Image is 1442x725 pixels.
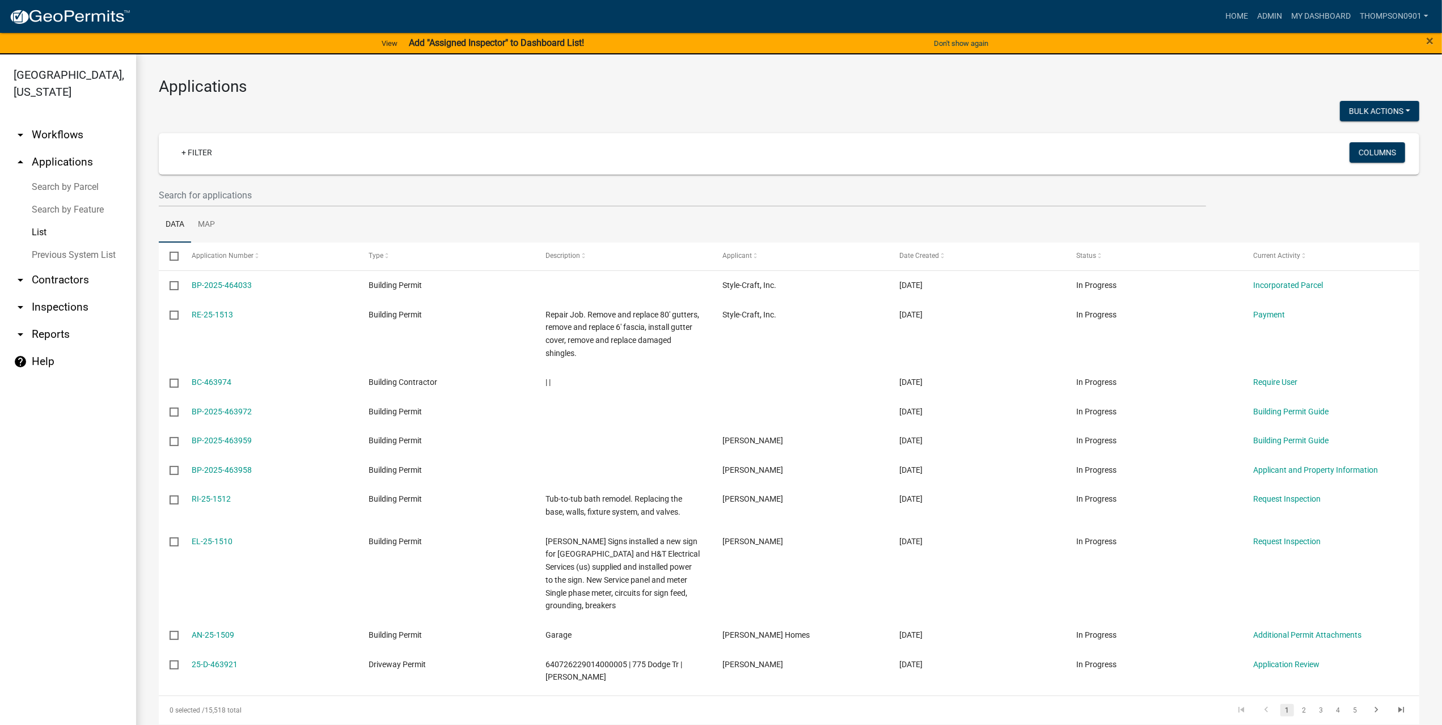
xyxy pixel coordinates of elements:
span: Garage [545,630,572,639]
a: go to previous page [1255,704,1277,716]
button: Don't show again [929,34,993,53]
span: Nicole Kegebein [722,436,783,445]
span: In Progress [1076,537,1117,546]
span: 08/14/2025 [899,465,923,474]
span: In Progress [1076,436,1117,445]
a: Building Permit Guide [1253,407,1329,416]
a: AN-25-1509 [192,630,234,639]
span: In Progress [1076,660,1117,669]
a: BC-463974 [192,378,231,387]
a: Data [159,207,191,243]
span: Date Created [899,252,939,260]
span: Style-Craft, Inc. [722,281,776,290]
span: Building Permit [369,281,422,290]
a: Incorporated Parcel [1253,281,1323,290]
i: arrow_drop_down [14,128,27,142]
span: 08/14/2025 [899,378,923,387]
span: 08/14/2025 [899,660,923,669]
span: In Progress [1076,630,1117,639]
span: Driveway Permit [369,660,426,669]
span: Curt Brown [722,494,783,503]
span: Building Permit [369,630,422,639]
span: Building Permit [369,436,422,445]
a: View [377,34,402,53]
a: Applicant and Property Information [1253,465,1378,474]
span: Current Activity [1253,252,1300,260]
li: page 2 [1296,701,1313,720]
span: Style-Craft, Inc. [722,310,776,319]
input: Search for applications [159,184,1206,207]
button: Columns [1350,142,1405,163]
span: 640726229014000005 | 775 Dodge Tr | Tiemann Richard K [545,660,682,682]
span: 0 selected / [170,706,205,714]
span: Description [545,252,580,260]
span: Type [369,252,383,260]
span: 08/14/2025 [899,630,923,639]
span: | | [545,378,551,387]
a: BP-2025-464033 [192,281,252,290]
a: go to last page [1390,704,1412,716]
span: Building Permit [369,407,422,416]
span: Todd Gore Homes [722,630,810,639]
a: BP-2025-463959 [192,436,252,445]
a: BP-2025-463972 [192,407,252,416]
a: thompson0901 [1355,6,1433,27]
span: In Progress [1076,494,1117,503]
span: Steindler Signs installed a new sign for Sunset Hill and H&T Electrical Services (us) supplied an... [545,537,700,610]
h3: Applications [159,77,1419,96]
span: paul shinn [722,660,783,669]
span: 08/14/2025 [899,281,923,290]
datatable-header-cell: Date Created [889,243,1065,270]
i: arrow_drop_up [14,155,27,169]
a: RI-25-1512 [192,494,231,503]
span: Application Number [192,252,253,260]
a: go to first page [1230,704,1252,716]
a: Building Permit Guide [1253,436,1329,445]
span: 08/14/2025 [899,310,923,319]
i: arrow_drop_down [14,273,27,287]
a: 3 [1314,704,1328,716]
span: Building Permit [369,537,422,546]
datatable-header-cell: Select [159,243,180,270]
a: Require User [1253,378,1297,387]
div: 15,518 total [159,696,658,724]
span: Applicant [722,252,752,260]
a: My Dashboard [1287,6,1355,27]
span: Status [1076,252,1096,260]
span: × [1426,33,1433,49]
span: In Progress [1076,281,1117,290]
span: Building Permit [369,310,422,319]
span: Repair Job. Remove and replace 80' gutters, remove and replace 6' fascia, install gutter cover, r... [545,310,699,358]
a: go to next page [1365,704,1387,716]
span: 08/14/2025 [899,436,923,445]
a: Map [191,207,222,243]
a: RE-25-1513 [192,310,233,319]
a: Application Review [1253,660,1320,669]
a: Request Inspection [1253,537,1321,546]
i: arrow_drop_down [14,328,27,341]
a: BP-2025-463958 [192,465,252,474]
span: In Progress [1076,465,1117,474]
a: 5 [1348,704,1362,716]
li: page 1 [1279,701,1296,720]
i: help [14,355,27,368]
a: Home [1221,6,1253,27]
span: 08/14/2025 [899,537,923,546]
span: In Progress [1076,407,1117,416]
span: 08/14/2025 [899,494,923,503]
i: arrow_drop_down [14,300,27,314]
datatable-header-cell: Type [357,243,534,270]
a: 1 [1280,704,1294,716]
datatable-header-cell: Description [535,243,712,270]
li: page 5 [1347,701,1364,720]
li: page 4 [1330,701,1347,720]
strong: Add "Assigned Inspector" to Dashboard List! [409,37,584,48]
button: Close [1426,34,1433,48]
datatable-header-cell: Current Activity [1242,243,1419,270]
span: In Progress [1076,310,1117,319]
span: 08/14/2025 [899,407,923,416]
span: Building Permit [369,465,422,474]
span: Tub-to-tub bath remodel. Replacing the base, walls, fixture system, and valves. [545,494,682,516]
a: Payment [1253,310,1285,319]
a: Admin [1253,6,1287,27]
